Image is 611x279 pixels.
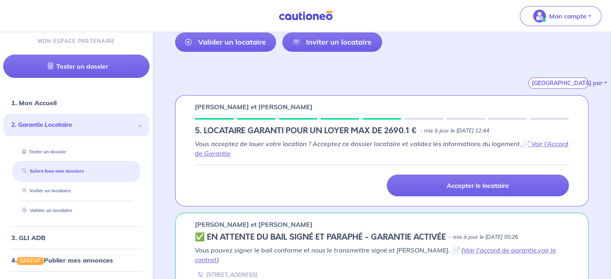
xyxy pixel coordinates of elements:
h5: ✅️️️ EN ATTENTE DU BAIL SIGNÉ ET PARAPHÉ - GARANTIE ACTIVÉE [195,232,446,242]
div: Suivre tous mes dossiers [13,165,140,178]
p: - mis à jour le [DATE] 05:26 [449,233,518,241]
a: Inviter un locataire [282,33,382,52]
div: 1. Mon Accueil [3,95,149,111]
a: Inviter un locataire [19,188,71,194]
a: 4.GRATUITPublier mes annonces [11,256,113,264]
a: Tester un dossier [19,149,66,155]
a: Voir l'accord de garantie [463,246,537,254]
a: Accepter le locataire [387,175,569,196]
a: Tester un dossier [3,55,149,78]
p: - mis à jour le [DATE] 12:44 [420,127,489,135]
a: Valider un locataire [19,208,72,214]
p: Mon compte [549,11,586,21]
div: 4.GRATUITPublier mes annonces [3,252,149,268]
button: [GEOGRAPHIC_DATA] par [528,77,589,89]
a: Valider un locataire [175,33,276,52]
p: MON ESPACE PARTENAIRE [38,38,115,45]
h5: 5. LOCATAIRE GARANTI POUR UN LOYER MAX DE 2690.1 € [195,126,417,136]
em: Vous pouvez signer le bail conforme et nous le transmettre signé et [PERSON_NAME]. 📄 ( , ) [195,246,556,264]
a: Suivre tous mes dossiers [19,169,84,174]
p: [PERSON_NAME] et [PERSON_NAME] [195,220,313,229]
p: [PERSON_NAME] et [PERSON_NAME] [195,102,313,112]
div: Tester un dossier [13,145,140,159]
div: state: CONTRACT-SIGNED, Context: FINISHED,IS-GL-CAUTION [195,232,569,242]
div: 2. Garantie Locataire [3,114,149,136]
div: [STREET_ADDRESS] [195,271,257,279]
span: 2. Garantie Locataire [11,121,135,130]
div: Inviter un locataire [13,185,140,198]
img: illu_account_valid_menu.svg [533,10,546,22]
a: 1. Mon Accueil [11,99,57,107]
img: Cautioneo [276,11,336,21]
div: Valider un locataire [13,204,140,218]
p: Accepter le locataire [447,181,509,189]
div: state: RENTER-PROPERTY-IN-PROGRESS, Context: , [195,126,569,136]
a: 3. GLI ADB [11,234,45,242]
button: illu_account_valid_menu.svgMon compte [520,6,601,26]
div: 3. GLI ADB [3,230,149,246]
em: Vous acceptez de louer votre location ? Acceptez ce dossier locataire et validez les informations... [195,140,568,157]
